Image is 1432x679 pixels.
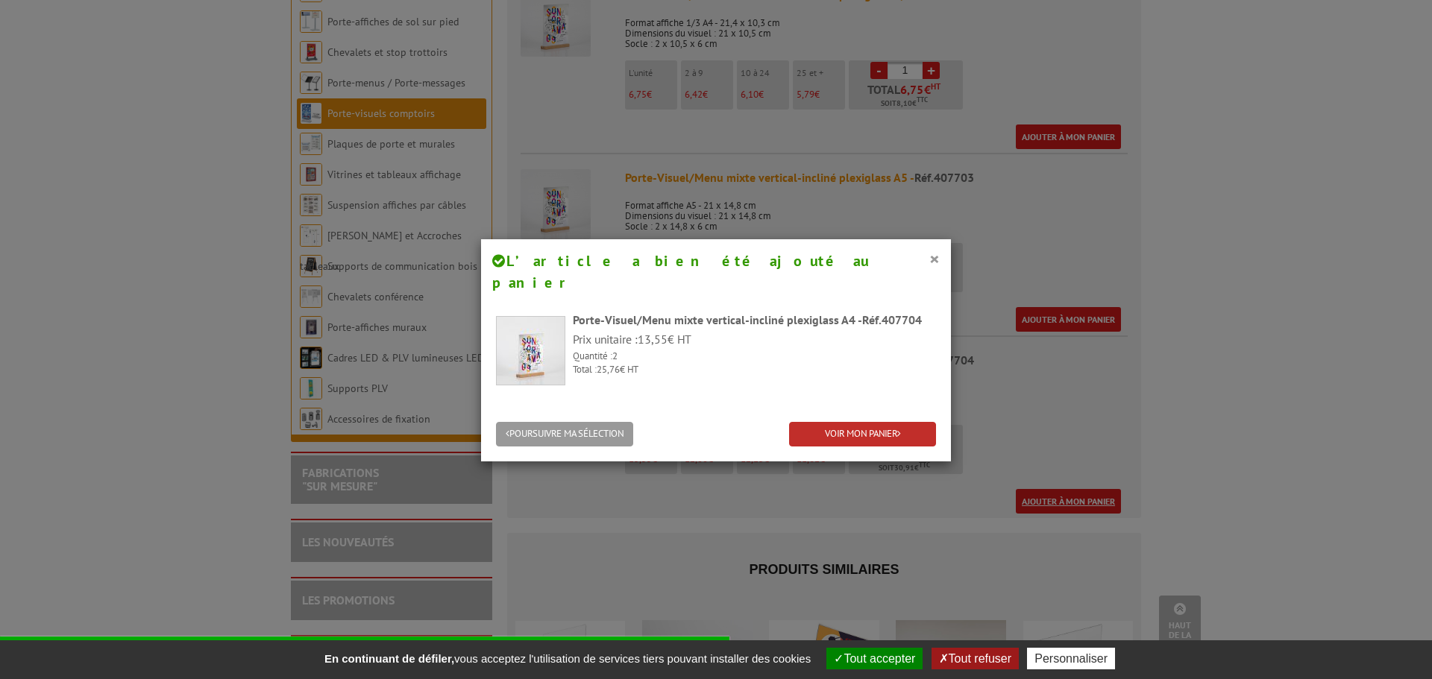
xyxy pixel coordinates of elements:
span: Réf.407704 [862,312,922,327]
p: Prix unitaire : € HT [573,331,936,348]
button: Personnaliser (fenêtre modale) [1027,648,1115,669]
span: vous acceptez l'utilisation de services tiers pouvant installer des cookies [317,652,818,665]
strong: En continuant de défiler, [324,652,454,665]
p: Total : € HT [573,363,936,377]
button: × [929,249,940,268]
span: 13,55 [638,332,668,347]
a: VOIR MON PANIER [789,422,936,446]
div: Porte-Visuel/Menu mixte vertical-incliné plexiglass A4 - [573,312,936,329]
h4: L’article a bien été ajouté au panier [492,250,940,293]
button: Tout accepter [826,648,923,669]
button: Tout refuser [932,648,1019,669]
span: 2 [612,350,618,362]
span: 25,76 [597,363,620,376]
button: POURSUIVRE MA SÉLECTION [496,422,633,446]
p: Quantité : [573,350,936,364]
